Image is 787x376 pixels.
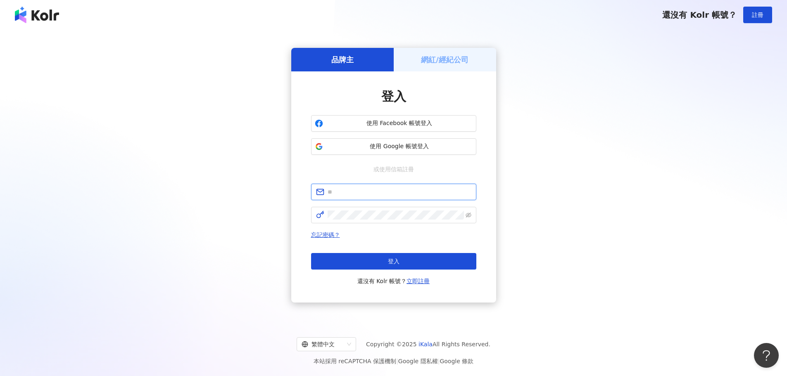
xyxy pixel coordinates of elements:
[366,339,490,349] span: Copyright © 2025 All Rights Reserved.
[418,341,433,348] a: iKala
[311,253,476,270] button: 登入
[311,138,476,155] button: 使用 Google 帳號登入
[743,7,772,23] button: 註冊
[754,343,779,368] iframe: Help Scout Beacon - Open
[421,54,468,65] h5: 網紅/經紀公司
[440,358,473,364] a: Google 條款
[311,232,340,238] a: 忘記密碼？
[407,278,430,284] a: 立即註冊
[396,358,398,364] span: |
[311,115,476,132] button: 使用 Facebook 帳號登入
[331,54,354,65] h5: 品牌主
[314,356,473,366] span: 本站採用 reCAPTCHA 保護機制
[752,12,763,18] span: 註冊
[388,258,399,265] span: 登入
[438,358,440,364] span: |
[466,212,471,218] span: eye-invisible
[662,10,737,20] span: 還沒有 Kolr 帳號？
[326,119,473,128] span: 使用 Facebook 帳號登入
[381,89,406,104] span: 登入
[368,165,420,174] span: 或使用信箱註冊
[357,276,430,286] span: 還沒有 Kolr 帳號？
[15,7,59,23] img: logo
[326,142,473,151] span: 使用 Google 帳號登入
[302,338,344,351] div: 繁體中文
[398,358,438,364] a: Google 隱私權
